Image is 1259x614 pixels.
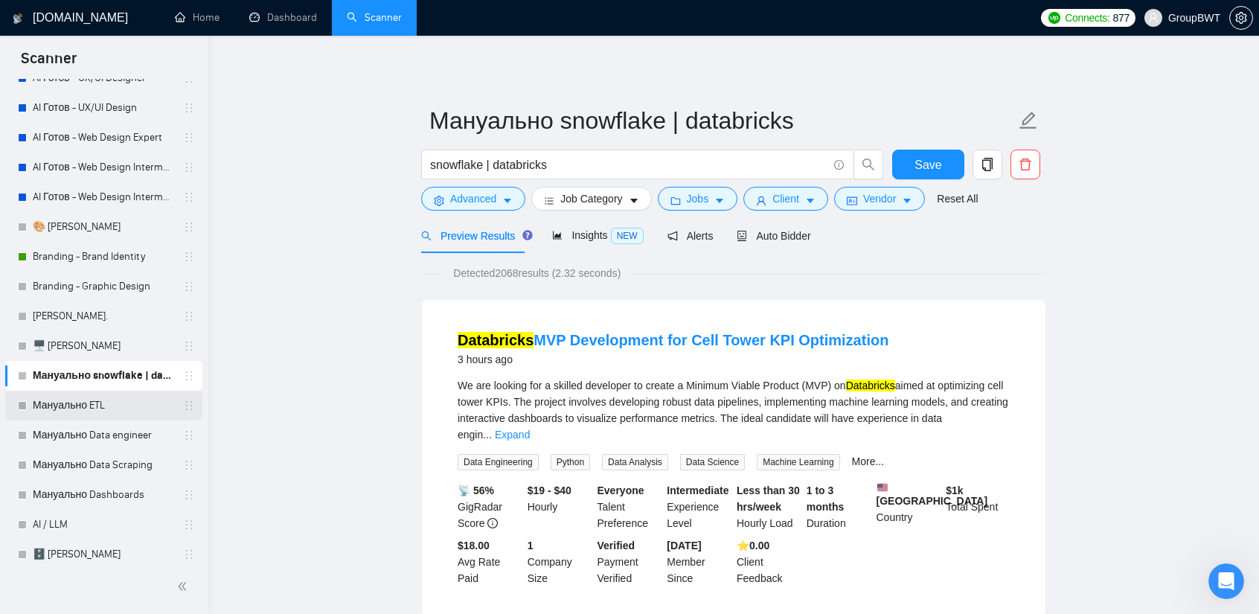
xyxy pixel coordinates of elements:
[595,482,664,531] div: Talent Preference
[946,485,963,496] b: $ 1k
[33,540,174,569] a: 🗄️ [PERSON_NAME]
[429,102,1016,139] input: Scanner name...
[743,187,828,211] button: userClientcaret-down
[757,454,839,470] span: Machine Learning
[1011,158,1039,171] span: delete
[175,11,220,24] a: homeHome
[502,195,513,206] span: caret-down
[1208,563,1244,599] iframe: Intercom live chat
[544,195,554,206] span: bars
[664,482,734,531] div: Experience Level
[667,485,728,496] b: Intermediate
[183,489,195,501] span: holder
[33,272,174,301] a: Branding - Graphic Design
[347,11,402,24] a: searchScanner
[973,158,1002,171] span: copy
[680,454,745,470] span: Data Science
[834,187,925,211] button: idcardVendorcaret-down
[734,482,804,531] div: Hourly Load
[9,48,89,79] span: Scanner
[458,540,490,551] b: $18.00
[33,153,174,182] a: AI Готов - Web Design Intermediate минус Developer
[854,158,882,171] span: search
[943,482,1013,531] div: Total Spent
[33,331,174,361] a: 🖥️ [PERSON_NAME]
[1010,150,1040,179] button: delete
[13,7,23,31] img: logo
[1148,13,1159,23] span: user
[421,187,525,211] button: settingAdvancedcaret-down
[667,231,678,241] span: notification
[528,540,534,551] b: 1
[687,191,709,207] span: Jobs
[1230,12,1252,24] span: setting
[183,102,195,114] span: holder
[183,221,195,233] span: holder
[33,420,174,450] a: Мануально Data engineer
[756,195,766,206] span: user
[33,361,174,391] a: Мануально snowflake | databricks
[483,429,492,441] span: ...
[611,228,644,244] span: NEW
[458,332,888,348] a: DatabricksMVP Development for Cell Tower KPI Optimization
[670,195,681,206] span: folder
[602,454,668,470] span: Data Analysis
[734,537,804,586] div: Client Feedback
[737,485,800,513] b: Less than 30 hrs/week
[183,281,195,292] span: holder
[560,191,622,207] span: Job Category
[552,229,643,241] span: Insights
[804,482,874,531] div: Duration
[852,455,885,467] a: More...
[183,251,195,263] span: holder
[1048,12,1060,24] img: upwork-logo.png
[664,537,734,586] div: Member Since
[33,123,174,153] a: AI Готов - Web Design Expert
[521,228,534,242] div: Tooltip anchor
[33,301,174,331] a: [PERSON_NAME].
[805,195,816,206] span: caret-down
[1113,10,1130,26] span: 877
[658,187,738,211] button: folderJobscaret-down
[450,191,496,207] span: Advanced
[863,191,896,207] span: Vendor
[834,160,844,170] span: info-circle
[183,429,195,441] span: holder
[846,380,895,391] mark: Databricks
[434,195,444,206] span: setting
[667,230,714,242] span: Alerts
[183,519,195,531] span: holder
[525,537,595,586] div: Company Size
[1019,111,1038,130] span: edit
[1065,10,1109,26] span: Connects:
[183,340,195,352] span: holder
[183,370,195,382] span: holder
[1229,12,1253,24] a: setting
[737,230,810,242] span: Auto Bidder
[33,480,174,510] a: Мануально Dashboards
[807,485,845,513] b: 1 to 3 months
[877,482,988,507] b: [GEOGRAPHIC_DATA]
[249,11,317,24] a: dashboardDashboard
[458,377,1010,443] div: We are looking for a skilled developer to create a Minimum Viable Product (MVP) on aimed at optim...
[892,150,964,179] button: Save
[528,485,571,496] b: $19 - $40
[847,195,857,206] span: idcard
[183,310,195,322] span: holder
[937,191,978,207] a: Reset All
[737,231,747,241] span: robot
[33,182,174,212] a: AI Готов - Web Design Intermediate минус Development
[487,518,498,528] span: info-circle
[177,579,192,594] span: double-left
[183,549,195,560] span: holder
[629,195,639,206] span: caret-down
[551,454,590,470] span: Python
[183,459,195,471] span: holder
[531,187,651,211] button: barsJob Categorycaret-down
[33,391,174,420] a: Мануально ETL
[183,162,195,173] span: holder
[458,351,888,368] div: 3 hours ago
[874,482,944,531] div: Country
[525,482,595,531] div: Hourly
[430,156,827,174] input: Search Freelance Jobs...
